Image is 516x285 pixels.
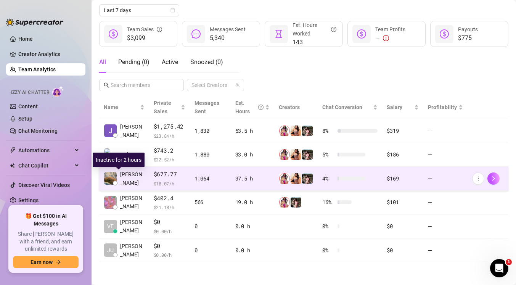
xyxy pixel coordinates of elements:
span: 🎁 Get $100 in AI Messages [13,213,79,227]
img: JustineFitness [291,126,301,136]
td: — [423,238,468,262]
a: Creator Analytics [18,48,79,60]
span: right [491,176,496,181]
div: $0 [387,246,418,254]
span: $0 [154,242,185,251]
div: 0 [195,246,226,254]
span: [PERSON_NAME] [120,242,145,259]
div: 33.0 h [235,150,270,159]
span: 4 % [322,174,334,183]
span: Izzy AI Chatter [11,89,49,96]
a: Chat Monitoring [18,128,58,134]
span: Name [104,103,138,111]
div: 53.5 h [235,127,270,135]
img: AI Chatter [52,86,64,97]
span: $775 [458,34,478,43]
span: message [191,29,201,39]
span: $677.77 [154,170,185,179]
div: All [99,58,106,67]
span: thunderbolt [10,147,16,153]
span: 5,340 [210,34,246,43]
img: Premium [291,197,301,208]
span: Profitability [428,104,457,110]
div: 0.0 h [235,222,270,230]
img: 𝘾𝙧𝙚𝙖𝙢𝙮 [279,126,290,136]
span: $0 [154,217,185,227]
iframe: Intercom live chat [490,259,508,277]
a: Setup [18,116,32,122]
a: Home [18,36,33,42]
div: 1,830 [195,127,226,135]
img: Mary Jane [104,196,117,209]
img: Gwen [104,172,117,185]
span: Automations [18,144,72,156]
td: — [423,191,468,215]
button: Earn nowarrow-right [13,256,79,268]
span: 143 [293,38,336,47]
td: — [423,119,468,143]
input: Search members [111,81,173,89]
span: [PERSON_NAME] [120,194,145,211]
img: logo-BBDzfeDw.svg [6,18,63,26]
span: Salary [387,104,402,110]
span: dollar-circle [440,29,449,39]
div: 19.0 h [235,198,270,206]
div: $101 [387,198,418,206]
div: 1,064 [195,174,226,183]
span: 1 [506,259,512,265]
span: question-circle [258,99,264,116]
span: Active [162,58,178,66]
span: arrow-right [56,259,61,265]
td: — [423,214,468,238]
span: question-circle [331,21,336,38]
span: hourglass [274,29,283,39]
span: Messages Sent [210,26,246,32]
span: $ 22.52 /h [154,156,185,163]
span: search [104,82,109,88]
div: Inactive for 2 hours [93,153,145,167]
span: dollar-circle [357,29,366,39]
span: VE [107,222,114,230]
div: Pending ( 0 ) [118,58,149,67]
span: Chat Copilot [18,159,72,172]
span: team [235,83,240,87]
span: Messages Sent [195,100,219,114]
div: Est. Hours Worked [293,21,336,38]
span: $743.2 [154,146,185,155]
th: Creators [274,96,318,119]
img: Premium [302,126,313,136]
span: Gab [120,150,130,159]
div: 37.5 h [235,174,270,183]
div: 0.0 h [235,246,270,254]
span: Snoozed ( 0 ) [190,58,223,66]
span: dollar-circle [109,29,118,39]
a: Team Analytics [18,66,56,72]
span: Chat Conversion [322,104,362,110]
a: Discover Viral Videos [18,182,70,188]
span: $ 18.07 /h [154,180,185,187]
span: calendar [170,8,175,13]
img: JustineFitness [291,173,301,184]
span: more [476,176,481,181]
span: $402.4 [154,194,185,203]
a: Settings [18,197,39,203]
div: Team Sales [127,25,162,34]
img: Jane [104,124,117,137]
img: 𝘾𝙧𝙚𝙖𝙢𝙮 [279,197,290,208]
div: $0 [387,222,418,230]
div: $186 [387,150,418,159]
span: [PERSON_NAME] [120,218,145,235]
span: info-circle [157,25,162,34]
span: Private Sales [154,100,171,114]
span: $ 21.18 /h [154,203,185,211]
img: Chat Copilot [10,163,15,168]
span: 8 % [322,127,334,135]
span: JU [107,246,114,254]
div: Est. Hours [235,99,264,116]
div: 566 [195,198,226,206]
span: 5 % [322,150,334,159]
span: Team Profits [375,26,405,32]
span: Last 7 days [104,5,175,16]
td: — [423,143,468,167]
span: $ 23.84 /h [154,132,185,140]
